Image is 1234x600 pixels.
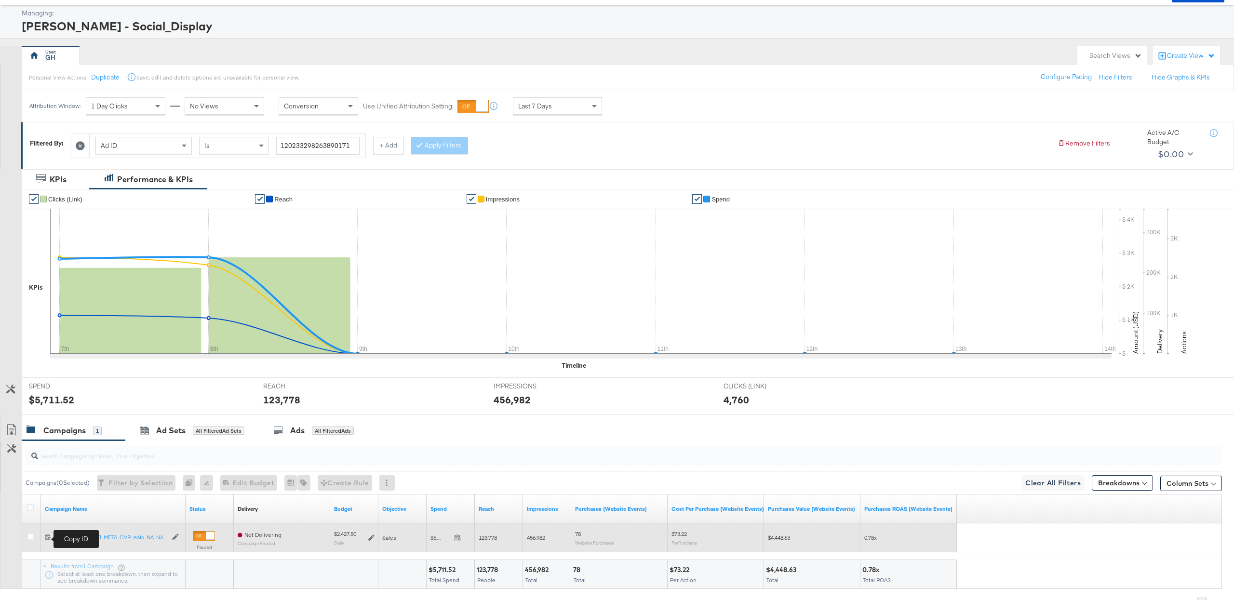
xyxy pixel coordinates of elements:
span: REACH [263,382,335,391]
span: Total [766,576,778,584]
a: ✔ [692,194,702,204]
text: Amount (USD) [1131,311,1140,354]
a: The maximum amount you're willing to spend on your ads, on average each day or over the lifetime ... [334,505,375,513]
span: SPEND [29,382,101,391]
div: Timeline [562,361,586,370]
div: 123,778 [477,565,501,574]
a: The average cost for each purchase tracked by your Custom Audience pixel on your website after pe... [671,505,764,513]
span: 123,778 [479,534,497,541]
div: Ad Sets [156,425,186,436]
span: Not Delivering [244,531,282,538]
div: KPIs [50,174,67,185]
a: The number of times a purchase was made tracked by your Custom Audience pixel on your website aft... [575,505,664,513]
span: 0.78x [864,534,877,541]
button: Breakdowns [1092,475,1153,491]
a: ✔ [29,194,39,204]
span: 456,982 [527,534,545,541]
text: Delivery [1155,329,1164,354]
div: $4,448.63 [766,565,799,574]
div: Campaigns ( 0 Selected) [26,479,90,487]
label: Paused [193,544,215,550]
text: Actions [1180,331,1188,354]
div: Personal View Actions: [29,74,87,81]
div: Delivery [238,505,258,513]
sub: Campaign Paused [238,541,282,546]
div: Campaigns [43,425,86,436]
span: Ad ID [101,141,117,150]
div: Create View [1167,51,1215,61]
div: $73.22 [670,565,692,574]
label: Use Unified Attribution Setting: [363,102,454,111]
div: Search Views [1089,51,1142,60]
span: 78 [575,530,581,537]
span: Total ROAS [863,576,891,584]
button: Remove Filters [1058,139,1110,148]
button: Hide Filters [1099,73,1132,82]
span: Reach [274,196,293,203]
span: Spend [711,196,730,203]
a: ✔ [467,194,476,204]
div: 78 [573,565,583,574]
input: Search Campaigns by Name, ID or Objective [38,442,1110,461]
div: 123,778 [263,393,300,407]
a: Your campaign's objective. [382,505,423,513]
sub: Website Purchases [575,540,614,546]
a: ✔ [255,194,265,204]
a: The number of times your ad was served. On mobile apps an ad is counted as served the first time ... [527,505,567,513]
input: Enter a search term [276,137,360,155]
div: GH [45,53,55,62]
div: Managing: [22,9,1222,18]
div: $2,427.50 [334,530,356,538]
button: Clear All Filters [1021,475,1085,491]
button: Hide Graphs & KPIs [1152,73,1210,82]
div: 456,982 [525,565,551,574]
button: Configure Pacing [1034,68,1099,86]
div: $5,711.52 [429,565,458,574]
span: People [477,576,496,584]
sub: Daily [334,540,344,546]
div: Attribution Window: [29,103,81,109]
span: Total Spend [429,576,459,584]
div: $5,711.52 [29,393,74,407]
div: [PERSON_NAME] - Social_Display [22,18,1222,34]
a: Reflects the ability of your Ad Campaign to achieve delivery based on ad states, schedule and bud... [238,505,258,513]
div: 4,760 [724,393,749,407]
div: $0.00 [1158,147,1184,161]
div: Ads [290,425,305,436]
span: Impressions [486,196,520,203]
div: 456,982 [494,393,531,407]
span: CLICKS (LINK) [724,382,796,391]
span: $4,448.63 [768,534,790,541]
div: Active A/C Budget [1147,128,1200,146]
a: Shows the current state of your Ad Campaign. [189,505,230,513]
span: Sales [382,534,396,541]
div: 0 [183,475,200,491]
button: Column Sets [1160,476,1222,491]
div: Save, edit and delete options are unavailable for personal view. [136,74,299,81]
a: The total value of the purchase actions tracked by your Custom Audience pixel on your website aft... [768,505,857,513]
button: $0.00 [1154,147,1195,162]
a: The total value of the purchase actions divided by spend tracked by your Custom Audience pixel on... [864,505,953,513]
a: The number of people your ad was served to. [479,505,519,513]
a: OG_PDSOC_MULTI_META_CVR...eals_NA_NA [54,533,167,542]
span: $5,711.52 [430,534,450,541]
span: Per Action [670,576,697,584]
span: No Views [190,102,218,110]
sub: Per Purchase [671,540,697,546]
span: Total [574,576,586,584]
span: Clicks (Link) [48,196,82,203]
div: Filtered By: [30,139,64,148]
span: IMPRESSIONS [494,382,566,391]
span: $73.22 [671,530,687,537]
div: All Filtered Ads [312,427,354,435]
div: 0.78x [862,565,882,574]
a: The total amount spent to date. [430,505,471,513]
button: Duplicate [91,73,120,82]
div: All Filtered Ad Sets [193,427,244,435]
a: Your campaign name. [45,505,182,513]
span: Last 7 Days [518,102,552,110]
span: 1 Day Clicks [91,102,128,110]
span: Clear All Filters [1025,477,1081,489]
span: Is [204,141,210,150]
div: KPIs [29,283,43,292]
